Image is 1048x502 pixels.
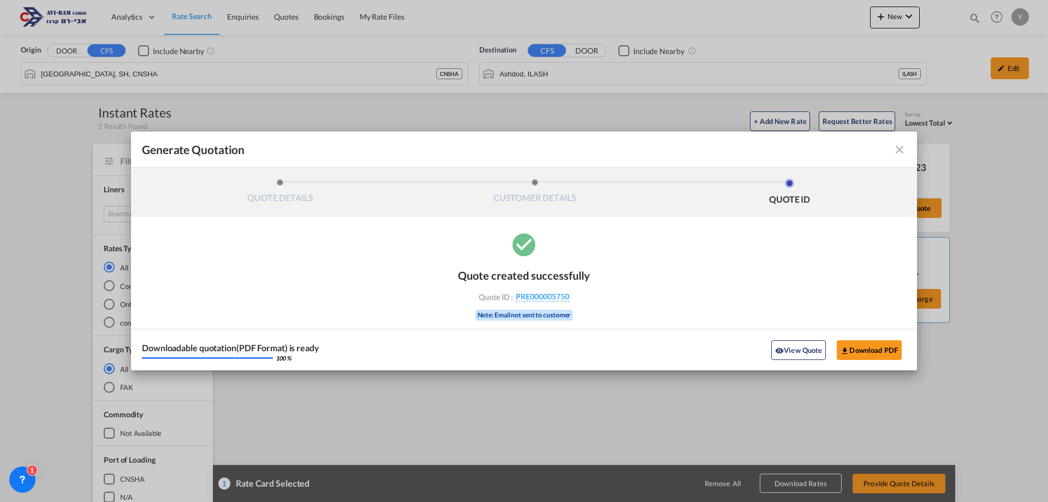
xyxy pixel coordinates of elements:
[153,179,408,208] li: QUOTE DETAILS
[837,340,902,360] button: Download PDF
[516,292,569,302] span: PRE000005750
[475,310,573,321] div: Note: Email not sent to customer
[893,143,906,156] md-icon: icon-close fg-AAA8AD cursor m-0
[771,340,826,360] button: icon-eyeView Quote
[510,231,538,258] md-icon: icon-checkbox-marked-circle
[458,269,590,282] div: Quote created successfully
[142,344,319,352] div: Downloadable quotation(PDF Format) is ready
[662,179,917,208] li: QUOTE ID
[142,143,245,157] span: Generate Quotation
[408,179,663,208] li: CUSTOMER DETAILS
[775,346,784,355] md-icon: icon-eye
[841,346,849,355] md-icon: icon-download
[461,292,587,302] div: Quote ID :
[276,355,291,361] div: 100 %
[131,132,917,370] md-dialog: Generate QuotationQUOTE ...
